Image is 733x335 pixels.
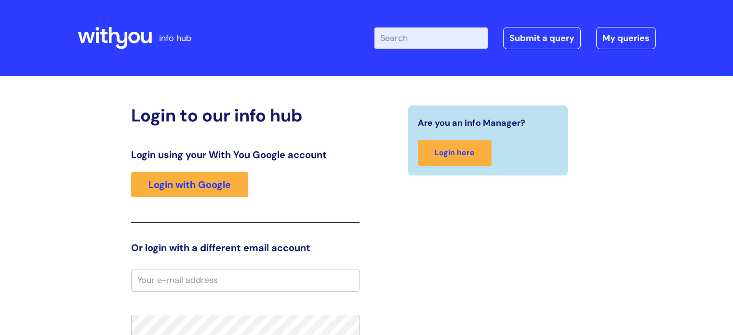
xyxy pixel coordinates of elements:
[131,172,248,197] a: Login with Google
[503,27,581,49] a: Submit a query
[596,27,656,49] a: My queries
[131,105,360,126] h2: Login to our info hub
[374,27,488,49] input: Search
[418,140,492,166] a: Login here
[418,115,525,131] span: Are you an Info Manager?
[131,269,360,291] input: Your e-mail address
[159,30,191,46] p: info hub
[131,149,360,161] h3: Login using your With You Google account
[131,242,360,254] h3: Or login with a different email account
